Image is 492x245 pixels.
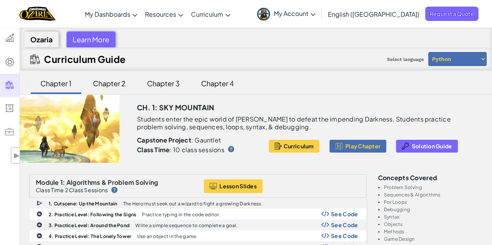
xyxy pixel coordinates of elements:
[378,174,483,181] h3: Concepts covered
[253,2,319,26] a: My Account
[37,200,44,207] img: IconCutscene.svg
[257,8,270,21] img: avatar
[111,187,117,193] img: IconHint.svg
[67,178,158,186] span: Algorithms & Problem Solving
[139,74,187,92] div: Chapter 3
[137,115,463,131] p: Students enter the epic world of [PERSON_NAME] to defeat the impending Darkness. Students practic...
[44,54,126,64] h2: Curriculum Guide
[137,234,197,239] p: Use an object in the game.
[204,179,263,193] button: Lesson Slides
[331,233,358,239] span: See Code
[60,178,65,186] span: 1:
[384,185,483,190] li: Problem Solving
[135,223,238,228] p: Write a simple sequence to complete a goal.
[81,3,141,24] a: My Dashboards
[49,233,131,239] b: 4. Practice Level: The Lonely Tower
[228,146,234,152] img: IconHint.svg
[30,198,366,209] a: 1. Cutscene: Up the Mountain The Hero must seek out a wizard to fight a growing Darkness.
[137,136,191,144] b: Capstone Project
[30,54,40,64] img: IconCurriculumGuide.svg
[384,214,483,219] li: Syntax
[331,211,358,217] span: See Code
[219,183,257,189] span: Lesson Slides
[85,74,133,92] div: Chapter 2
[384,236,483,242] li: Game Design
[384,229,483,234] li: Methods
[142,212,220,217] p: Practice typing in the code editor.
[49,222,130,228] b: 3. Practice Level: Around the Pond
[36,178,59,186] span: Module
[269,140,320,153] button: Curriculum
[193,74,242,92] div: Chapter 4
[33,74,79,92] div: Chapter 1
[67,31,116,47] div: Learn More
[49,212,136,217] b: 2. Practice Level: Following the Signs
[141,3,187,24] a: Resources
[49,201,117,207] b: 1. Cutscene: Up the Mountain
[384,54,427,65] span: Select language
[384,207,483,212] li: Debugging
[137,146,170,154] b: Class Time
[137,136,264,144] p: : Gauntlet
[13,150,20,161] span: ▶
[19,6,56,22] a: Ozaria by CodeCombat logo
[321,211,329,217] img: Show Code Logo
[396,140,458,153] button: Solution Guide
[384,192,483,197] li: Sequences & Algorithms
[19,6,56,22] img: Home
[324,3,423,24] a: English ([GEOGRAPHIC_DATA])
[274,9,315,17] span: My Account
[137,102,214,113] h3: Ch. 1: Sky Mountain
[384,200,483,205] li: For Loops
[187,3,234,24] a: Curriculum
[411,143,452,149] span: Solution Guide
[191,10,223,18] span: Curriculum
[85,10,130,18] span: My Dashboards
[36,187,108,193] p: Class Time 2 Class Sessions
[30,230,366,241] a: 4. Practice Level: The Lonely Tower Use an object in the game. Show Code Logo See Code
[331,222,358,228] span: See Code
[30,209,366,219] a: 2. Practice Level: Following the Signs Practice typing in the code editor. Show Code Logo See Code
[345,143,380,149] span: Play Chapter
[123,201,263,206] p: The Hero must seek out a wizard to fight a growing Darkness.
[36,211,42,217] img: IconPracticeLevel.svg
[36,222,42,228] img: IconPracticeLevel.svg
[321,222,329,228] img: Show Code Logo
[328,10,419,18] span: English ([GEOGRAPHIC_DATA])
[145,10,176,18] span: Resources
[24,31,59,47] div: Ozaria
[321,233,329,238] img: Show Code Logo
[425,7,478,21] a: Request a Quote
[137,146,224,154] p: : 10 class sessions
[329,140,386,153] button: Play Chapter
[384,222,483,227] li: Objects
[30,219,366,230] a: 3. Practice Level: Around the Pond Write a simple sequence to complete a goal. Show Code Logo See...
[284,143,314,149] span: Curriculum
[36,233,42,239] img: IconPracticeLevel.svg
